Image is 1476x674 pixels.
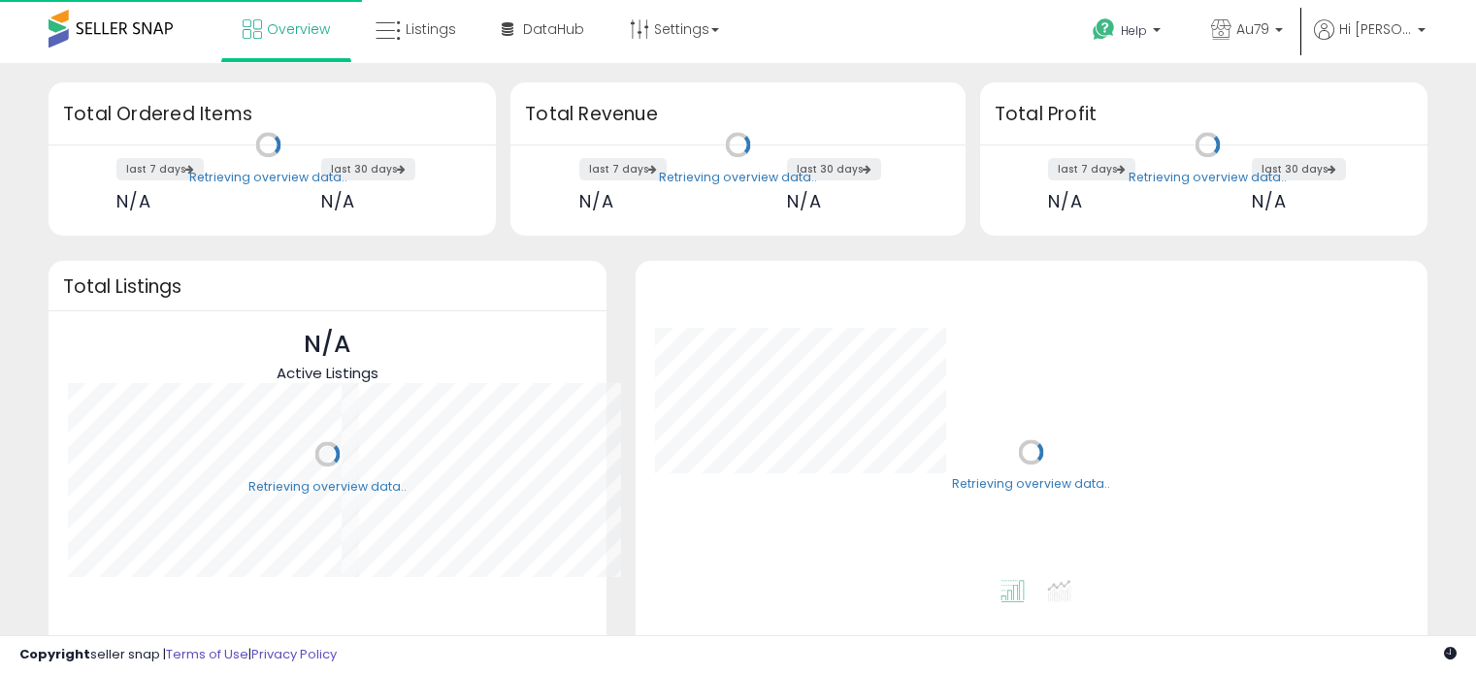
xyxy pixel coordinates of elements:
a: Hi [PERSON_NAME] [1314,19,1426,63]
a: Help [1077,3,1180,63]
div: Retrieving overview data.. [248,478,407,496]
div: Retrieving overview data.. [659,169,817,186]
div: Retrieving overview data.. [189,169,347,186]
i: Get Help [1092,17,1116,42]
span: Listings [406,19,456,39]
span: Overview [267,19,330,39]
span: DataHub [523,19,584,39]
div: Retrieving overview data.. [952,476,1110,494]
div: seller snap | | [19,646,337,664]
span: Au79 [1236,19,1269,39]
strong: Copyright [19,645,90,663]
div: Retrieving overview data.. [1129,169,1287,186]
span: Help [1121,22,1147,39]
span: Hi [PERSON_NAME] [1339,19,1412,39]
